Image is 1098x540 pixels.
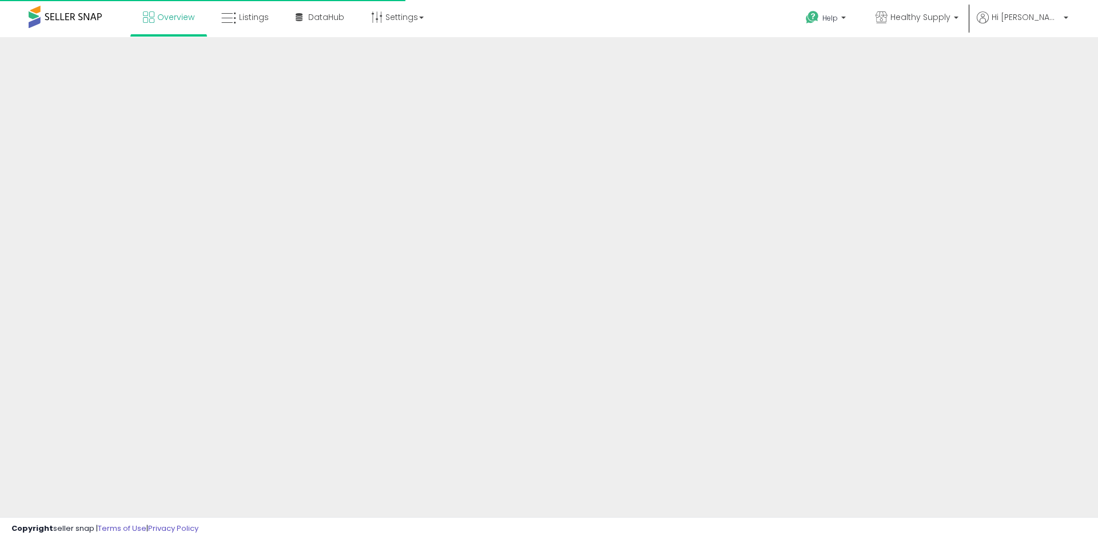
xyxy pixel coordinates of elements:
[992,11,1060,23] span: Hi [PERSON_NAME]
[977,11,1068,37] a: Hi [PERSON_NAME]
[797,2,857,37] a: Help
[157,11,194,23] span: Overview
[822,13,838,23] span: Help
[308,11,344,23] span: DataHub
[239,11,269,23] span: Listings
[890,11,950,23] span: Healthy Supply
[805,10,819,25] i: Get Help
